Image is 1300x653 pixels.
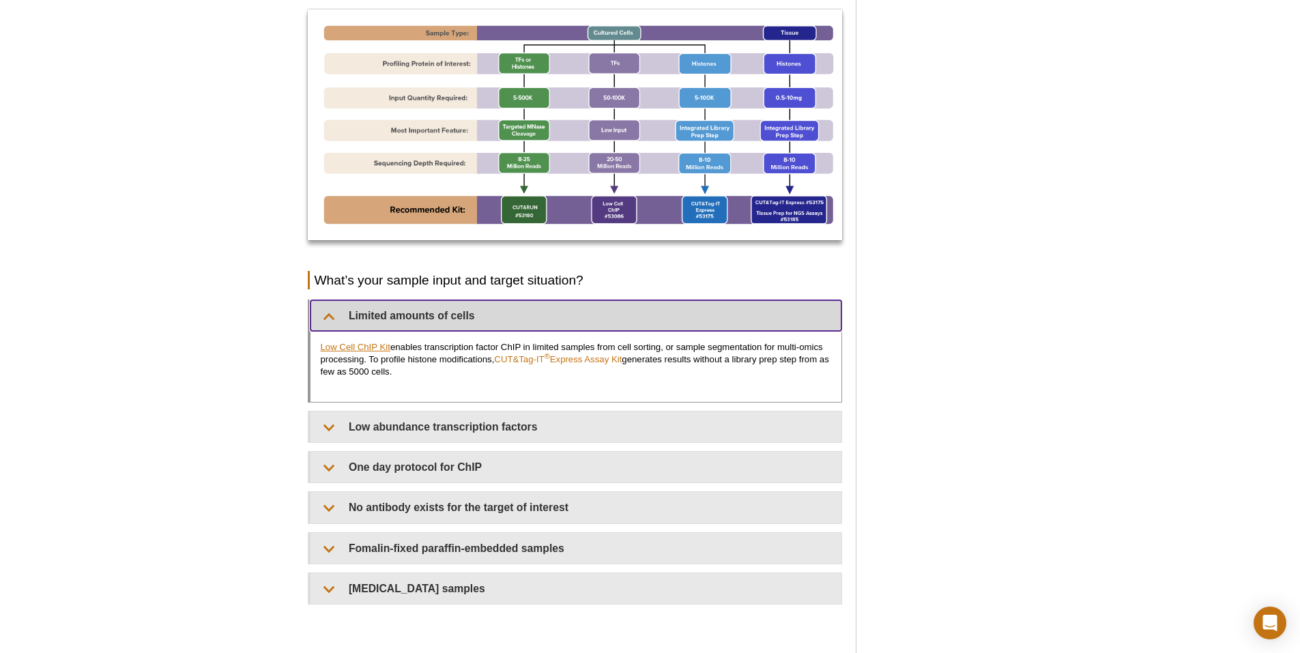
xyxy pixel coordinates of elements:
[310,573,841,604] summary: [MEDICAL_DATA] samples
[308,10,842,240] img: Limited Sample Material Decision Tree
[310,533,841,564] summary: Fomalin-fixed paraffin-embedded samples​​
[310,452,841,482] summary: One day protocol for ChIP​​
[321,342,390,352] a: Low Cell ChIP Kit
[494,354,622,364] a: CUT&Tag-IT®Express Assay Kit
[308,271,842,289] h2: What’s your sample input and target situation?
[310,300,841,331] summary: Limited amounts of cells​
[321,341,831,378] p: enables transcription factor ChIP in limited samples from cell sorting, or sample segmentation fo...
[1254,607,1286,639] div: Open Intercom Messenger
[545,352,550,360] sup: ®
[310,411,841,442] summary: Low abundance transcription factors​
[310,492,841,523] summary: No antibody exists for the target of interest​​
[308,10,842,244] a: Click for larger image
